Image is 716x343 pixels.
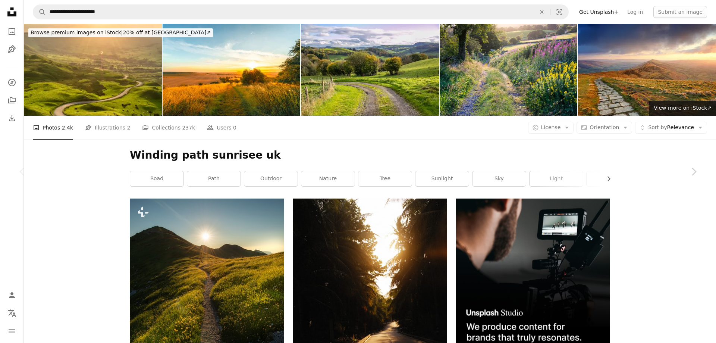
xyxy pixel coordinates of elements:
[4,75,19,90] a: Explore
[24,24,217,42] a: Browse premium images on iStock|20% off at [GEOGRAPHIC_DATA]↗
[440,24,578,116] img: A country lane lined with purple and yellow wildflowers, hedges and trees in late summer evening ...
[587,171,640,186] a: trail
[4,24,19,39] a: Photos
[635,122,707,134] button: Sort byRelevance
[33,5,46,19] button: Search Unsplash
[4,324,19,339] button: Menu
[671,136,716,208] a: Next
[358,171,412,186] a: tree
[550,5,568,19] button: Visual search
[233,124,236,132] span: 0
[31,29,211,35] span: 20% off at [GEOGRAPHIC_DATA] ↗
[654,105,712,111] span: View more on iStock ↗
[528,122,574,134] button: License
[4,93,19,108] a: Collections
[293,311,447,318] a: a person riding a skateboard down a street
[85,116,130,140] a: Illustrations 2
[577,122,632,134] button: Orientation
[415,171,469,186] a: sunlight
[623,6,647,18] a: Log in
[130,149,610,162] h1: Winding path sunrisee uk
[24,24,162,116] img: Long Winding Rural Road Leading To Beautiful Sunset. Peak District, UK.
[578,24,716,116] img: The Great Ridge, Peak District National Park
[530,171,583,186] a: light
[653,6,707,18] button: Submit an image
[4,288,19,303] a: Log in / Sign up
[130,291,284,298] a: the sun is setting over a grassy hill
[4,42,19,57] a: Illustrations
[142,116,195,140] a: Collections 237k
[4,111,19,126] a: Download History
[207,116,236,140] a: Users 0
[590,124,619,130] span: Orientation
[163,24,301,116] img: Farmland Agricultural Field at Ivinghoe Beacon, Buckinghamshire, UK
[648,124,667,130] span: Sort by
[534,5,550,19] button: Clear
[187,171,241,186] a: path
[648,124,694,131] span: Relevance
[33,4,569,19] form: Find visuals sitewide
[182,124,195,132] span: 237k
[301,171,355,186] a: nature
[602,171,610,186] button: scroll list to the right
[127,124,131,132] span: 2
[4,306,19,321] button: Language
[472,171,526,186] a: sky
[649,101,716,116] a: View more on iStock↗
[31,29,123,35] span: Browse premium images on iStock |
[575,6,623,18] a: Get Unsplash+
[541,124,561,130] span: License
[301,24,439,116] img: Curving track and valley views on a sunny day near Llanfyllin, Powys.
[244,171,298,186] a: outdoor
[130,171,183,186] a: road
